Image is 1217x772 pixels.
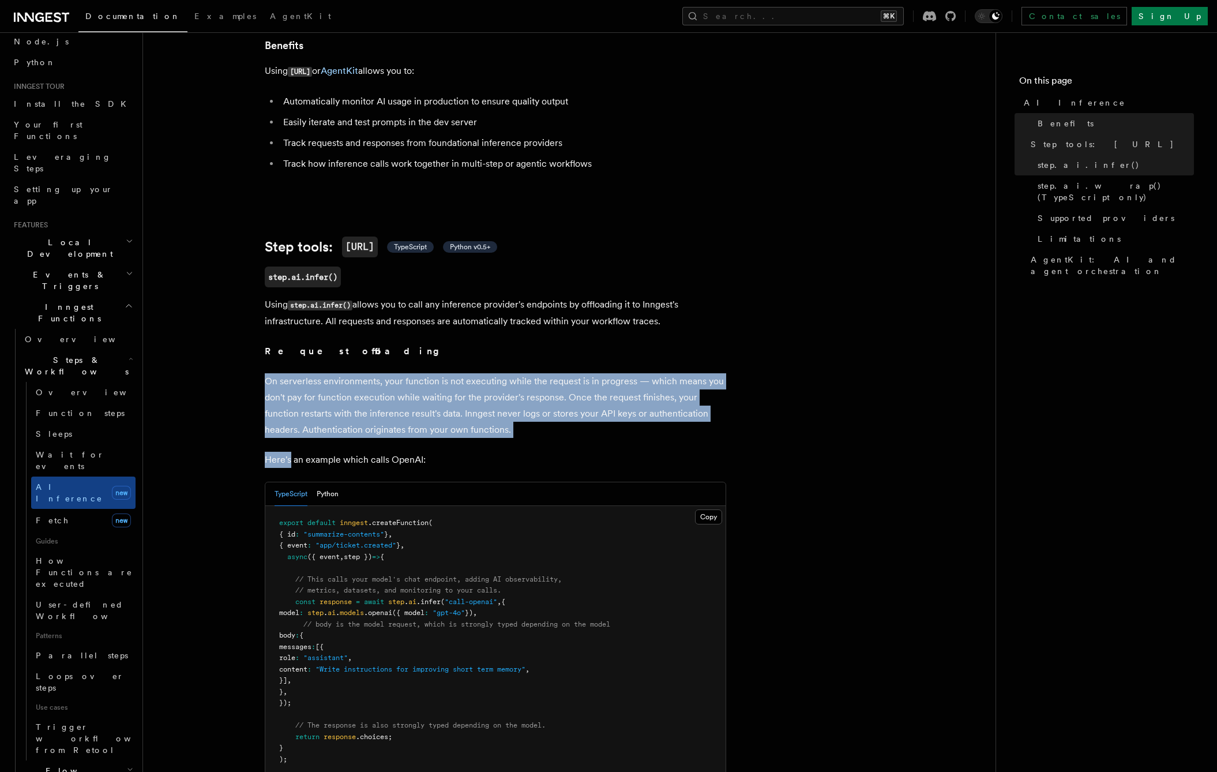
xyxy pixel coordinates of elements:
a: step.ai.infer() [1033,155,1194,175]
span: , [497,598,501,606]
span: inngest [340,519,368,527]
span: // body is the model request, which is strongly typed depending on the model [303,620,610,628]
a: Install the SDK [9,93,136,114]
span: Parallel steps [36,651,128,660]
span: async [287,553,307,561]
span: AI Inference [1024,97,1125,108]
span: Setting up your app [14,185,113,205]
span: Limitations [1038,233,1121,245]
span: Fetch [36,516,69,525]
span: ( [429,519,433,527]
div: Steps & Workflows [20,382,136,760]
span: new [112,486,131,500]
a: Contact sales [1021,7,1127,25]
span: step [307,609,324,617]
span: new [112,514,131,527]
a: Loops over steps [31,666,136,698]
a: step.ai.infer() [265,267,341,287]
a: Parallel steps [31,645,136,666]
span: Function steps [36,409,125,418]
span: content [279,665,307,673]
a: Documentation [78,3,187,32]
p: Here's an example which calls OpenAI: [265,452,726,468]
li: Track requests and responses from foundational inference providers [280,135,726,151]
span: : [311,643,315,651]
button: Steps & Workflows [20,350,136,382]
button: Python [317,482,339,506]
span: Step tools: [URL] [1031,138,1174,150]
span: : [307,665,311,673]
a: AgentKit: AI and agent orchestration [1026,249,1194,282]
span: { id [279,530,295,538]
span: Supported providers [1038,212,1174,224]
a: Your first Functions [9,114,136,147]
span: AgentKit: AI and agent orchestration [1031,254,1194,277]
span: , [287,676,291,684]
span: , [283,688,287,696]
span: Use cases [31,698,136,717]
span: Overview [36,388,155,397]
a: step.ai.wrap() (TypeScript only) [1033,175,1194,208]
span: } [384,530,388,538]
span: : [295,631,299,639]
span: Examples [194,12,256,21]
span: TypeScript [394,242,427,252]
a: Function steps [31,403,136,424]
a: Leveraging Steps [9,147,136,179]
span: role [279,654,295,662]
span: }] [279,676,287,684]
li: Automatically monitor AI usage in production to ensure quality output [280,93,726,110]
span: response [320,598,352,606]
span: => [372,553,380,561]
a: Node.js [9,31,136,52]
span: messages [279,643,311,651]
span: Node.js [14,37,69,46]
span: "summarize-contents" [303,530,384,538]
span: response [324,733,356,741]
span: Sleeps [36,429,72,439]
span: , [388,530,392,538]
a: Sign Up [1132,7,1208,25]
a: Fetchnew [31,509,136,532]
span: step [388,598,404,606]
a: User-defined Workflows [31,594,136,627]
span: : [295,654,299,662]
span: } [279,688,283,696]
span: Events & Triggers [9,269,126,292]
span: User-defined Workflows [36,600,140,621]
span: await [364,598,384,606]
span: models [340,609,364,617]
span: , [348,654,352,662]
span: . [324,609,328,617]
span: ai [328,609,336,617]
span: , [400,541,404,549]
button: Copy [695,509,722,524]
span: export [279,519,303,527]
span: Python v0.5+ [450,242,490,252]
span: { [501,598,505,606]
span: : [425,609,429,617]
span: .infer [416,598,441,606]
button: Search...⌘K [682,7,904,25]
button: TypeScript [275,482,307,506]
span: Guides [31,532,136,550]
a: Overview [20,329,136,350]
span: Python [14,58,56,67]
span: ( [441,598,445,606]
a: Step tools:[URL] TypeScript Python v0.5+ [265,237,497,257]
span: Inngest Functions [9,301,125,324]
code: step.ai.infer() [288,301,352,310]
span: = [356,598,360,606]
span: .choices; [356,733,392,741]
kbd: ⌘K [881,10,897,22]
strong: Request offloading [265,346,448,357]
span: return [295,733,320,741]
span: step.ai.wrap() (TypeScript only) [1038,180,1194,203]
span: ); [279,755,287,763]
span: Local Development [9,237,126,260]
span: : [299,609,303,617]
span: .createFunction [368,519,429,527]
a: Examples [187,3,263,31]
span: ({ event [307,553,340,561]
a: AgentKit [321,65,358,76]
